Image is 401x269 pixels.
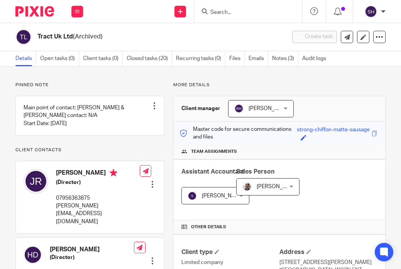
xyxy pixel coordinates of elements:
[249,106,291,111] span: [PERSON_NAME]
[297,126,370,135] div: strong-chiffon-matte-sausage
[40,51,79,66] a: Open tasks (0)
[181,259,279,266] p: Limited company
[56,169,140,179] h4: [PERSON_NAME]
[181,169,244,175] span: Assistant Accountant
[229,51,245,66] a: Files
[279,259,377,266] p: [STREET_ADDRESS][PERSON_NAME]
[24,246,42,264] img: svg%3E
[15,51,36,66] a: Details
[191,224,226,230] span: Other details
[365,5,377,18] img: svg%3E
[188,191,197,200] img: svg%3E
[50,254,134,261] h5: (Director)
[50,246,134,254] h4: [PERSON_NAME]
[176,51,225,66] a: Recurring tasks (0)
[127,51,172,66] a: Closed tasks (20)
[83,51,123,66] a: Client tasks (0)
[191,149,237,155] span: Team assignments
[15,6,54,17] img: Pixie
[110,169,117,177] i: Primary
[249,51,268,66] a: Emails
[56,202,140,226] p: [PERSON_NAME][EMAIL_ADDRESS][DOMAIN_NAME]
[24,169,48,194] img: svg%3E
[272,51,298,66] a: Notes (3)
[173,82,386,88] p: More details
[302,51,330,66] a: Audit logs
[181,248,279,256] h4: Client type
[73,33,103,40] span: (Archived)
[242,182,252,191] img: Matt%20Circle.png
[202,193,249,199] span: [PERSON_NAME] B
[56,179,140,186] h5: (Director)
[179,125,296,141] p: Master code for secure communications and files
[234,104,244,113] img: svg%3E
[236,169,274,175] span: Sales Person
[37,33,232,41] h2: Tract Uk Ltd
[292,31,337,43] button: Create task
[279,248,377,256] h4: Address
[181,105,220,112] h3: Client manager
[15,29,32,45] img: svg%3E
[210,9,279,16] input: Search
[15,82,164,88] p: Pinned note
[15,147,164,153] p: Client contacts
[56,194,140,202] p: 07956363875
[257,184,299,189] span: [PERSON_NAME]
